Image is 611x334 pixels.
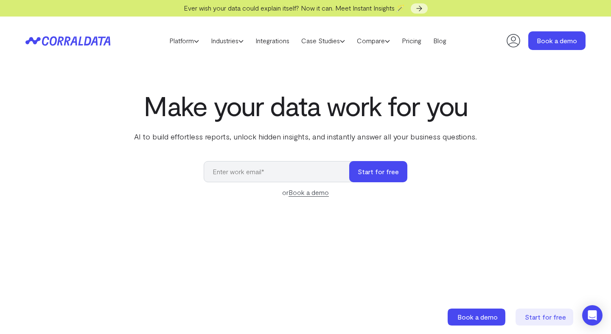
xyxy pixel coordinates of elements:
[528,31,586,50] a: Book a demo
[163,34,205,47] a: Platform
[427,34,452,47] a: Blog
[184,4,405,12] span: Ever wish your data could explain itself? Now it can. Meet Instant Insights 🪄
[448,309,507,326] a: Book a demo
[132,131,479,142] p: AI to build effortless reports, unlock hidden insights, and instantly answer all your business qu...
[516,309,575,326] a: Start for free
[351,34,396,47] a: Compare
[295,34,351,47] a: Case Studies
[204,187,407,198] div: or
[349,161,407,182] button: Start for free
[132,90,479,121] h1: Make your data work for you
[457,313,498,321] span: Book a demo
[289,188,329,197] a: Book a demo
[205,34,249,47] a: Industries
[204,161,358,182] input: Enter work email*
[525,313,566,321] span: Start for free
[249,34,295,47] a: Integrations
[396,34,427,47] a: Pricing
[582,305,603,326] div: Open Intercom Messenger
